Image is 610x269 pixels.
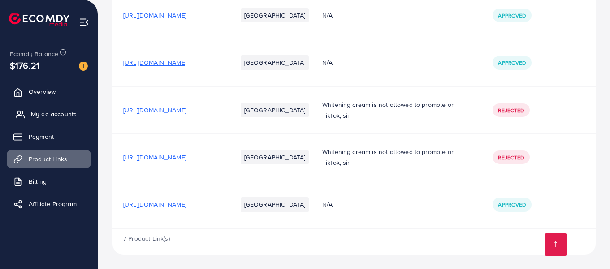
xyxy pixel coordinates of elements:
[241,103,309,117] li: [GEOGRAPHIC_DATA]
[29,87,56,96] span: Overview
[123,58,186,67] span: [URL][DOMAIN_NAME]
[7,150,91,168] a: Product Links
[322,99,471,121] p: Whitening cream is not allowed to promote on TikTok, sir
[572,229,603,262] iframe: Chat
[79,17,89,27] img: menu
[10,49,58,58] span: Ecomdy Balance
[322,11,333,20] span: N/A
[7,105,91,123] a: My ad accounts
[241,197,309,212] li: [GEOGRAPHIC_DATA]
[7,172,91,190] a: Billing
[123,11,186,20] span: [URL][DOMAIN_NAME]
[123,200,186,209] span: [URL][DOMAIN_NAME]
[322,58,333,67] span: N/A
[241,55,309,70] li: [GEOGRAPHIC_DATA]
[29,132,54,141] span: Payment
[498,201,526,208] span: Approved
[31,110,77,119] span: My ad accounts
[9,13,69,26] img: logo
[29,177,47,186] span: Billing
[322,146,471,168] p: Whitening cream is not allowed to promote on TikTok, sir
[123,106,186,115] span: [URL][DOMAIN_NAME]
[498,106,524,114] span: Rejected
[322,200,333,209] span: N/A
[29,154,67,163] span: Product Links
[123,234,170,243] span: 7 Product Link(s)
[29,199,77,208] span: Affiliate Program
[10,59,39,72] span: $176.21
[498,154,524,161] span: Rejected
[7,83,91,101] a: Overview
[7,195,91,213] a: Affiliate Program
[241,8,309,22] li: [GEOGRAPHIC_DATA]
[498,12,526,19] span: Approved
[241,150,309,164] li: [GEOGRAPHIC_DATA]
[7,128,91,146] a: Payment
[79,62,88,71] img: image
[498,59,526,66] span: Approved
[123,153,186,162] span: [URL][DOMAIN_NAME]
